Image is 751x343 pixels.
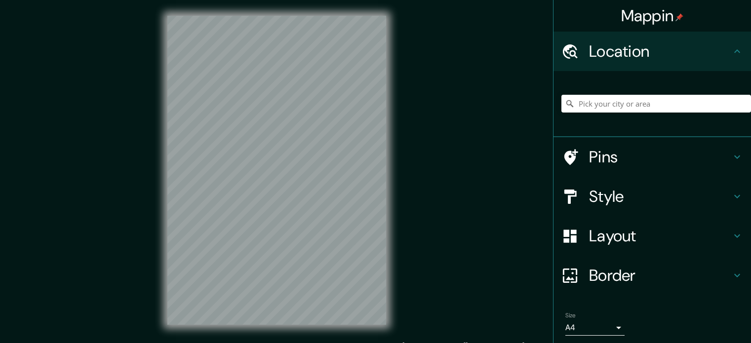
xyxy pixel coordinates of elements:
[553,32,751,71] div: Location
[621,6,684,26] h4: Mappin
[553,216,751,256] div: Layout
[589,147,731,167] h4: Pins
[167,16,386,325] canvas: Map
[565,311,576,320] label: Size
[675,13,683,21] img: pin-icon.png
[553,256,751,295] div: Border
[589,226,731,246] h4: Layout
[589,266,731,285] h4: Border
[561,95,751,113] input: Pick your city or area
[589,187,731,206] h4: Style
[553,137,751,177] div: Pins
[553,177,751,216] div: Style
[589,41,731,61] h4: Location
[565,320,625,336] div: A4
